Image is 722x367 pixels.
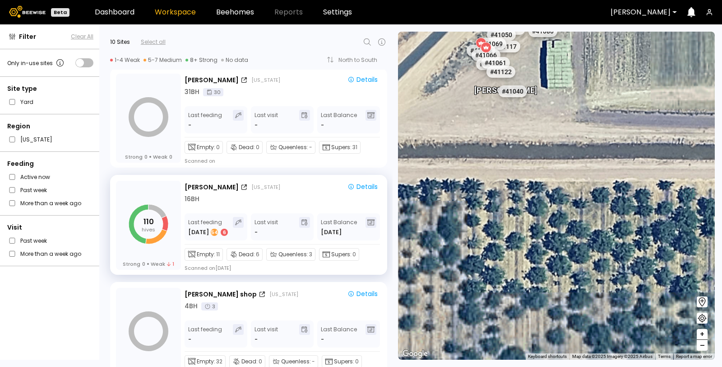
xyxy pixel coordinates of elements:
div: Dead: [227,248,263,261]
div: 54 [211,229,218,236]
div: Last visit [255,324,278,344]
div: [DATE] [188,228,229,237]
div: # 41040 [498,85,527,97]
span: – [700,340,705,351]
label: Yard [20,97,33,107]
div: Feeding [7,159,93,169]
div: Last Balance [321,110,357,130]
div: [US_STATE] [251,183,280,191]
div: - [255,335,258,344]
span: 0 [355,358,359,366]
div: # 41066 [472,49,500,61]
div: Scanned on [185,157,215,165]
span: 11 [216,250,220,259]
label: Past week [20,236,47,245]
span: 32 [216,358,222,366]
div: Last visit [255,110,278,130]
div: Strong Weak [123,261,174,267]
div: 1-4 Weak [110,56,140,64]
a: Workspace [155,9,196,16]
div: 3 [201,302,218,311]
img: Beewise logo [9,6,46,18]
div: - [255,228,258,237]
div: [US_STATE] [251,76,280,84]
span: 0 [169,154,172,160]
span: [DATE] [321,228,342,237]
div: Supers: [319,141,361,154]
div: Site type [7,84,93,94]
span: - [312,358,315,366]
div: 6 [221,229,228,236]
div: Details [347,290,378,298]
div: # 41113 [476,58,505,70]
div: Empty: [185,141,223,154]
div: 31 BH [185,87,199,97]
div: Last visit [255,217,278,237]
span: - [321,335,324,344]
span: Reports [274,9,303,16]
div: North to South [338,57,384,63]
span: Filter [19,32,36,42]
div: [PERSON_NAME] [474,76,537,95]
div: 8+ Strong [185,56,218,64]
div: 4 BH [185,301,198,311]
div: [US_STATE] [269,291,298,298]
div: Select all [141,38,166,46]
span: 0 [142,261,145,267]
div: [PERSON_NAME] [185,75,239,85]
div: Visit [7,223,93,232]
div: 10 Sites [110,38,130,46]
span: 1 [167,261,174,267]
div: [PERSON_NAME] shop [185,290,257,299]
div: # 41061 [481,57,510,69]
button: Keyboard shortcuts [528,353,567,360]
a: Dashboard [95,9,134,16]
div: - [255,121,258,130]
div: # 41050 [487,29,516,41]
span: 0 [256,143,259,151]
span: - [309,143,312,151]
div: Last Balance [321,324,357,344]
tspan: hives [142,226,155,233]
span: Map data ©2025 Imagery ©2025 Airbus [572,354,653,359]
a: Settings [323,9,352,16]
div: Scanned on [DATE] [185,264,231,272]
div: Queenless: [266,248,315,261]
div: Empty: [185,248,223,261]
button: + [697,329,708,340]
span: 6 [256,250,259,259]
label: [US_STATE] [20,135,52,144]
div: 30 [203,88,223,96]
a: Beehomes [216,9,254,16]
div: No data [221,56,248,64]
div: Strong Weak [125,154,172,160]
div: Dead: [227,141,263,154]
div: Last feeding [188,110,222,130]
div: # 41069 [477,38,506,50]
button: Details [344,75,381,85]
div: Last feeding [188,324,222,344]
div: 5-7 Medium [143,56,182,64]
button: Clear All [71,33,93,41]
div: Details [347,183,378,191]
div: Last feeding [188,217,229,237]
div: Region [7,122,93,131]
label: More than a week ago [20,198,81,208]
span: - [321,121,324,130]
span: 0 [352,250,356,259]
span: + [699,329,705,340]
img: Google [400,348,430,360]
a: Terms (opens in new tab) [658,354,671,359]
div: Details [347,75,378,84]
div: Queenless: [266,141,315,154]
span: 0 [144,154,148,160]
label: Active now [20,172,50,182]
a: Report a map error [676,354,712,359]
div: Last Balance [321,217,357,237]
span: 0 [259,358,262,366]
label: Past week [20,185,47,195]
div: # 41046 [467,45,495,56]
button: Details [344,182,381,193]
span: 3 [309,250,312,259]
